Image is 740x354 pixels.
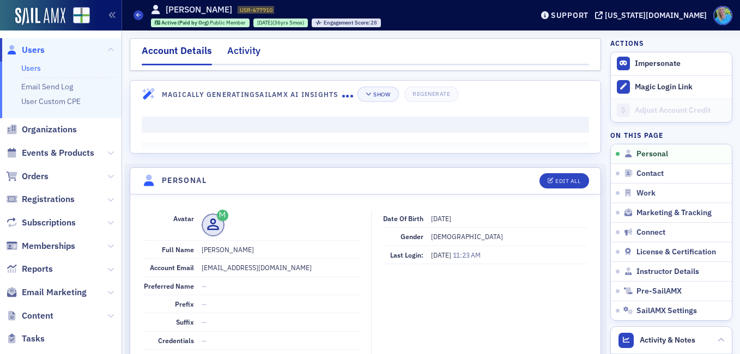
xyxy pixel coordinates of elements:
[253,19,308,27] div: 1989-04-03 00:00:00
[6,170,48,182] a: Orders
[6,193,75,205] a: Registrations
[635,82,726,92] div: Magic Login Link
[383,214,423,223] span: Date of Birth
[312,19,381,27] div: Engagement Score: 28
[202,300,207,308] span: —
[610,130,732,140] h4: On this page
[257,19,272,26] span: [DATE]
[210,19,246,26] span: Public Member
[390,251,423,259] span: Last Login:
[324,20,378,26] div: 28
[240,6,272,14] span: USR-677910
[202,282,207,290] span: —
[15,8,65,25] img: SailAMX
[6,44,45,56] a: Users
[162,175,207,186] h4: Personal
[22,333,45,345] span: Tasks
[142,44,212,65] div: Account Details
[636,306,697,316] span: SailAMX Settings
[6,333,45,345] a: Tasks
[431,214,451,223] span: [DATE]
[551,10,589,20] div: Support
[555,178,580,184] div: Edit All
[202,318,207,326] span: —
[401,232,423,241] span: Gender
[155,19,246,26] a: Active (Paid by Org) Public Member
[22,240,75,252] span: Memberships
[636,208,712,218] span: Marketing & Tracking
[324,19,371,26] span: Engagement Score :
[539,173,589,188] button: Edit All
[636,149,668,159] span: Personal
[257,19,304,26] div: (36yrs 5mos)
[636,267,699,277] span: Instructor Details
[6,240,75,252] a: Memberships
[605,10,707,20] div: [US_STATE][DOMAIN_NAME]
[21,82,73,91] a: Email Send Log
[158,336,194,345] span: Credentials
[636,169,664,179] span: Contact
[21,63,41,73] a: Users
[202,259,360,276] dd: [EMAIL_ADDRESS][DOMAIN_NAME]
[151,19,250,27] div: Active (Paid by Org): Active (Paid by Org): Public Member
[22,44,45,56] span: Users
[22,193,75,205] span: Registrations
[22,310,53,322] span: Content
[161,19,210,26] span: Active (Paid by Org)
[6,217,76,229] a: Subscriptions
[22,147,94,159] span: Events & Products
[150,263,194,272] span: Account Email
[636,286,682,296] span: Pre-SailAMX
[202,336,207,345] span: —
[162,245,194,254] span: Full Name
[636,228,665,237] span: Connect
[6,310,53,322] a: Content
[162,89,342,99] h4: Magically Generating SailAMX AI Insights
[22,217,76,229] span: Subscriptions
[22,124,77,136] span: Organizations
[404,87,458,102] button: Regenerate
[21,96,81,106] a: User Custom CPE
[6,286,87,298] a: Email Marketing
[431,251,453,259] span: [DATE]
[636,247,716,257] span: License & Certification
[431,228,587,245] dd: [DEMOGRAPHIC_DATA]
[227,44,260,64] div: Activity
[713,6,732,25] span: Profile
[176,318,194,326] span: Suffix
[22,170,48,182] span: Orders
[175,300,194,308] span: Prefix
[611,99,732,122] a: Adjust Account Credit
[610,38,644,48] h4: Actions
[611,75,732,99] button: Magic Login Link
[635,106,726,115] div: Adjust Account Credit
[65,7,90,26] a: View Homepage
[6,263,53,275] a: Reports
[373,91,390,97] div: Show
[635,59,681,69] button: Impersonate
[595,11,711,19] button: [US_STATE][DOMAIN_NAME]
[6,124,77,136] a: Organizations
[173,214,194,223] span: Avatar
[636,188,656,198] span: Work
[6,147,94,159] a: Events & Products
[357,87,398,102] button: Show
[166,4,232,16] h1: [PERSON_NAME]
[22,286,87,298] span: Email Marketing
[144,282,194,290] span: Preferred Name
[640,334,695,346] span: Activity & Notes
[202,241,360,258] dd: [PERSON_NAME]
[453,251,481,259] span: 11:23 AM
[73,7,90,24] img: SailAMX
[22,263,53,275] span: Reports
